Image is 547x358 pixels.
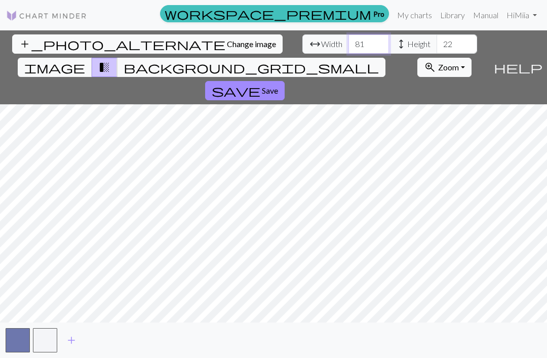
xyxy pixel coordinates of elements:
span: transition_fade [98,60,110,74]
span: Save [262,86,278,95]
a: Pro [160,5,389,22]
span: arrow_range [309,37,321,51]
span: Zoom [438,62,459,72]
button: Zoom [417,58,472,77]
a: HiMiia [502,5,541,25]
span: zoom_in [424,60,436,74]
span: background_grid_small [124,60,379,74]
span: Width [321,38,342,50]
span: Change image [227,39,276,49]
span: image [24,60,85,74]
a: Manual [469,5,502,25]
span: height [395,37,407,51]
button: Help [489,30,547,104]
img: Logo [6,10,87,22]
span: Height [407,38,431,50]
a: My charts [393,5,436,25]
span: help [494,60,542,74]
button: Add color [59,331,84,350]
span: workspace_premium [165,7,371,21]
span: save [212,84,260,98]
button: Save [205,81,285,100]
span: add [65,333,77,347]
button: Change image [12,34,283,54]
a: Library [436,5,469,25]
span: add_photo_alternate [19,37,225,51]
